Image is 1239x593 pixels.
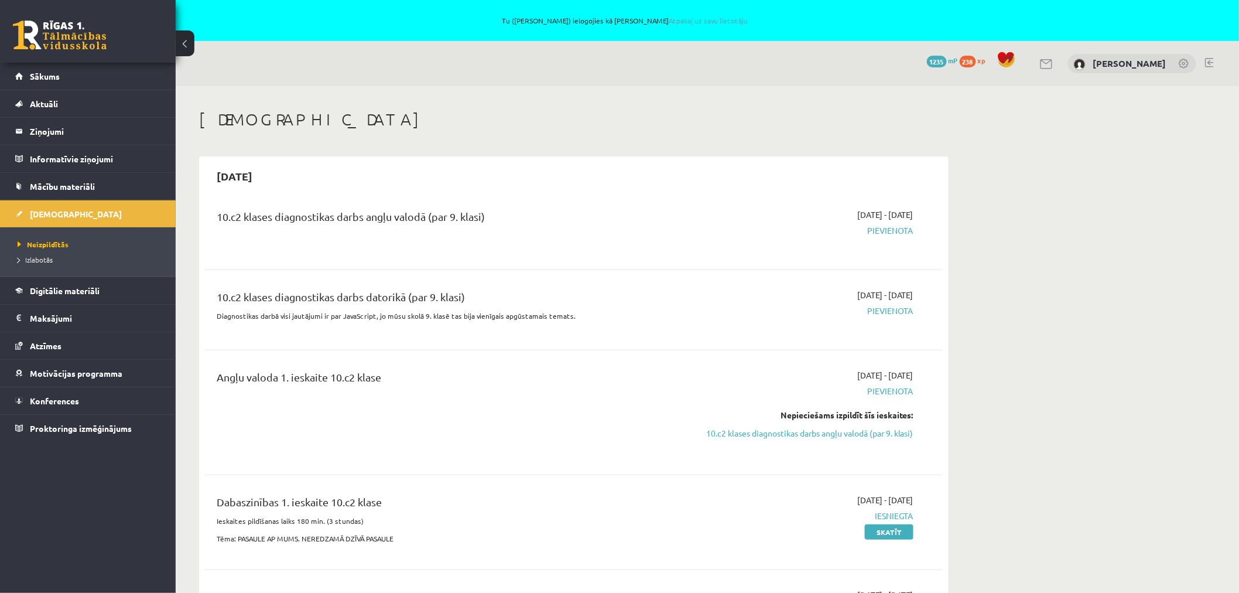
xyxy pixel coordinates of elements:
div: 10.c2 klases diagnostikas darbs datorikā (par 9. klasi) [217,289,675,311]
a: Digitālie materiāli [15,277,161,304]
a: Maksājumi [15,305,161,332]
span: [DATE] - [DATE] [857,209,913,221]
h2: [DATE] [205,162,264,190]
p: Diagnostikas darbā visi jautājumi ir par JavaScript, jo mūsu skolā 9. klasē tas bija vienīgais ap... [217,311,675,321]
a: Sākums [15,63,161,90]
span: Atzīmes [30,340,61,351]
a: Informatīvie ziņojumi [15,145,161,172]
span: Pievienota [693,385,913,397]
span: [DATE] - [DATE] [857,494,913,506]
a: Mācību materiāli [15,173,161,200]
a: [PERSON_NAME] [1093,57,1166,69]
span: [DATE] - [DATE] [857,289,913,301]
span: [DEMOGRAPHIC_DATA] [30,209,122,219]
span: Mācību materiāli [30,181,95,192]
a: Izlabotās [18,254,164,265]
a: Konferences [15,387,161,414]
span: Aktuāli [30,98,58,109]
a: Motivācijas programma [15,360,161,387]
span: Konferences [30,396,79,406]
img: Margarita Petruse [1074,59,1086,70]
span: Sākums [30,71,60,81]
legend: Maksājumi [30,305,161,332]
legend: Informatīvie ziņojumi [30,145,161,172]
a: 1235 mP [927,56,958,65]
div: Nepieciešams izpildīt šīs ieskaites: [693,409,913,421]
span: Neizpildītās [18,240,69,249]
a: Proktoringa izmēģinājums [15,415,161,442]
p: Ieskaites pildīšanas laiks 180 min. (3 stundas) [217,516,675,526]
span: xp [978,56,985,65]
a: Atzīmes [15,332,161,359]
span: Motivācijas programma [30,368,122,379]
div: Angļu valoda 1. ieskaite 10.c2 klase [217,369,675,391]
span: 238 [960,56,976,67]
span: Pievienota [693,305,913,317]
span: Tu ([PERSON_NAME]) ielogojies kā [PERSON_NAME] [135,17,1115,24]
div: Dabaszinības 1. ieskaite 10.c2 klase [217,494,675,516]
span: Pievienota [693,224,913,237]
span: Digitālie materiāli [30,285,100,296]
a: 238 xp [960,56,991,65]
span: mP [949,56,958,65]
a: Atpakaļ uz savu lietotāju [669,16,748,25]
div: 10.c2 klases diagnostikas darbs angļu valodā (par 9. klasi) [217,209,675,230]
h1: [DEMOGRAPHIC_DATA] [199,110,949,129]
a: 10.c2 klases diagnostikas darbs angļu valodā (par 9. klasi) [693,427,913,439]
a: Ziņojumi [15,118,161,145]
a: [DEMOGRAPHIC_DATA] [15,200,161,227]
a: Aktuāli [15,90,161,117]
a: Skatīt [865,524,913,540]
span: Iesniegta [693,510,913,522]
a: Rīgas 1. Tālmācības vidusskola [13,21,107,50]
span: Proktoringa izmēģinājums [30,423,132,434]
span: [DATE] - [DATE] [857,369,913,381]
span: Izlabotās [18,255,53,264]
span: 1235 [927,56,947,67]
legend: Ziņojumi [30,118,161,145]
a: Neizpildītās [18,239,164,250]
p: Tēma: PASAULE AP MUMS. NEREDZAMĀ DZĪVĀ PASAULE [217,533,675,544]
